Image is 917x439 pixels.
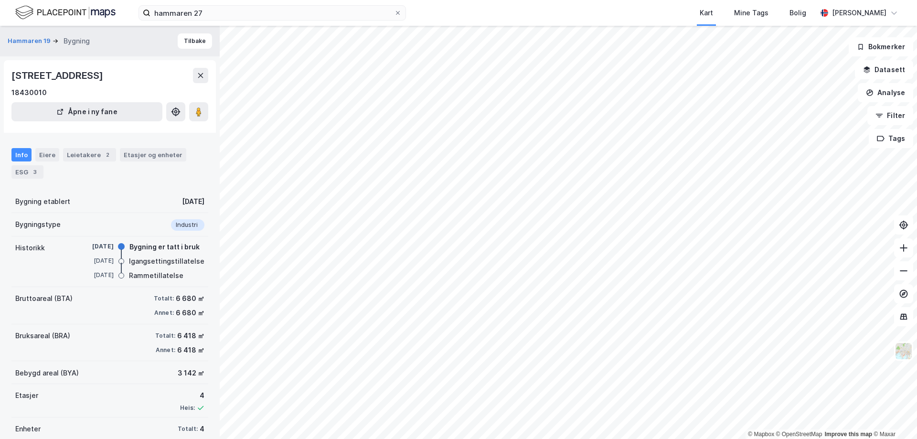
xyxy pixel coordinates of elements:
a: OpenStreetMap [776,431,822,438]
div: Bruttoareal (BTA) [15,293,73,304]
div: 6 680 ㎡ [176,293,204,304]
button: Tilbake [178,33,212,49]
div: Kart [700,7,713,19]
div: Historikk [15,242,45,254]
div: Rammetillatelse [129,270,183,281]
div: ESG [11,165,43,179]
button: Åpne i ny fane [11,102,162,121]
div: 4 [180,390,204,401]
div: Bolig [789,7,806,19]
div: Etasjer [15,390,38,401]
div: Totalt: [155,332,175,340]
div: 18430010 [11,87,47,98]
div: Annet: [154,309,174,317]
div: 6 680 ㎡ [176,307,204,319]
input: Søk på adresse, matrikkel, gårdeiere, leietakere eller personer [150,6,394,20]
div: Leietakere [63,148,116,161]
a: Improve this map [825,431,872,438]
div: 6 418 ㎡ [177,330,204,342]
div: Igangsettingstillatelse [129,256,204,267]
div: 3 142 ㎡ [178,367,204,379]
div: Totalt: [154,295,174,302]
div: Bygning [64,35,90,47]
div: Bygning etablert [15,196,70,207]
div: Annet: [156,346,175,354]
div: 2 [103,150,112,160]
div: Bygning er tatt i bruk [129,241,200,253]
button: Analyse [858,83,913,102]
div: Bygningstype [15,219,61,230]
a: Mapbox [748,431,774,438]
div: Bebygd areal (BYA) [15,367,79,379]
div: [DATE] [75,242,114,251]
div: 4 [200,423,204,435]
div: Info [11,148,32,161]
div: 6 418 ㎡ [177,344,204,356]
div: Enheter [15,423,41,435]
div: [DATE] [182,196,204,207]
img: logo.f888ab2527a4732fd821a326f86c7f29.svg [15,4,116,21]
div: [DATE] [75,257,114,265]
button: Filter [867,106,913,125]
button: Bokmerker [849,37,913,56]
button: Datasett [855,60,913,79]
div: [DATE] [75,271,114,279]
div: Totalt: [178,425,198,433]
div: Etasjer og enheter [124,150,182,159]
button: Tags [869,129,913,148]
div: Bruksareal (BRA) [15,330,70,342]
div: Heis: [180,404,195,412]
iframe: Chat Widget [869,393,917,439]
div: Kontrollprogram for chat [869,393,917,439]
button: Hammaren 19 [8,36,53,46]
div: Mine Tags [734,7,768,19]
div: [STREET_ADDRESS] [11,68,105,83]
img: Z [895,342,913,360]
div: 3 [30,167,40,177]
div: Eiere [35,148,59,161]
div: [PERSON_NAME] [832,7,886,19]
